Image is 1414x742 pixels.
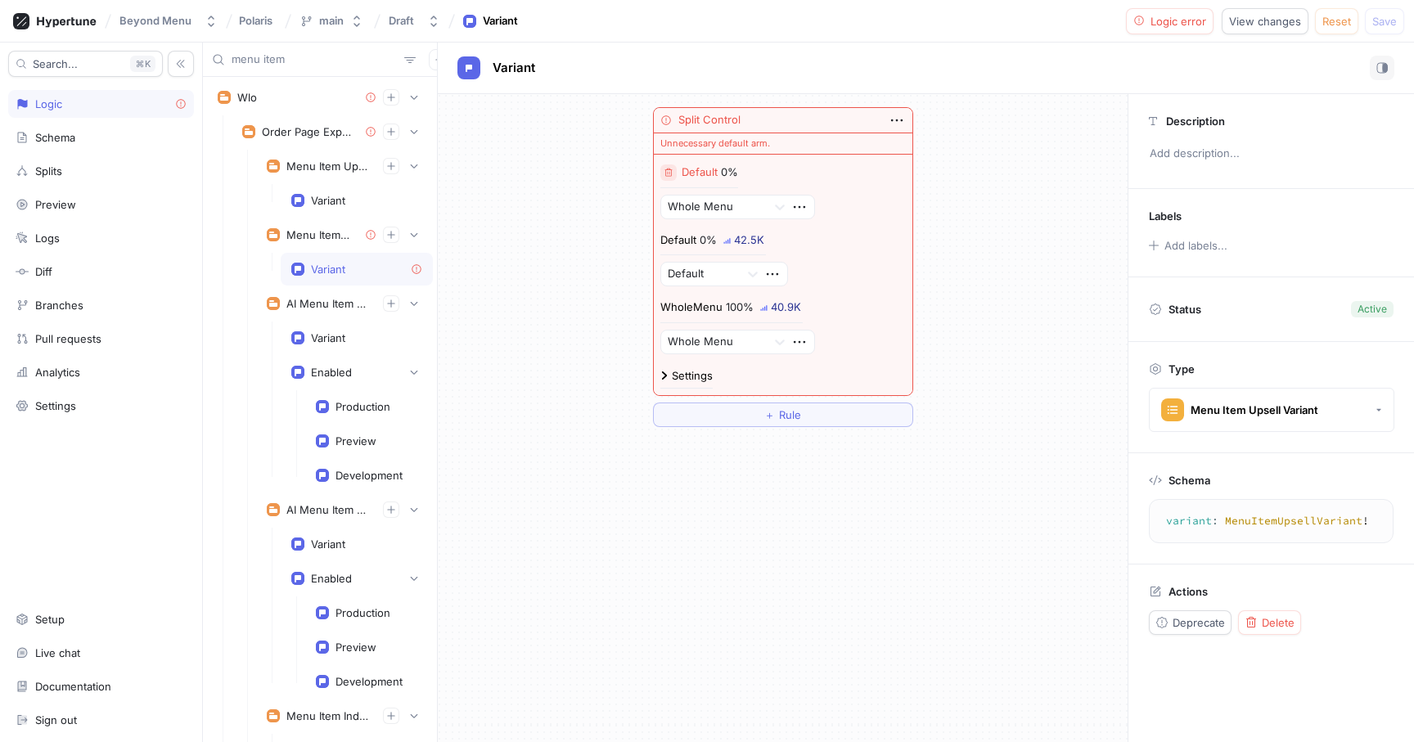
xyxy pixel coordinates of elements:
[35,713,77,726] div: Sign out
[119,14,191,28] div: Beyond Menu
[239,15,272,26] span: Polaris
[335,400,390,413] div: Production
[1169,585,1208,598] p: Actions
[660,299,723,316] p: WholeMenu
[1191,403,1318,417] div: Menu Item Upsell Variant
[35,131,75,144] div: Schema
[764,410,775,420] span: ＋
[35,164,62,178] div: Splits
[660,232,696,249] p: Default
[672,371,713,381] div: Settings
[311,263,345,276] div: Variant
[319,14,344,28] div: main
[1315,8,1358,34] button: Reset
[1126,8,1214,34] button: Logic error
[1365,8,1404,34] button: Save
[1164,241,1227,251] div: Add labels...
[483,13,518,29] div: Variant
[1149,209,1182,223] p: Labels
[1156,506,1386,536] textarea: variant: MenuItemUpsellVariant!
[1169,362,1195,375] p: Type
[232,52,398,68] input: Search...
[35,198,76,211] div: Preview
[286,709,370,722] div: Menu Item Index Optimization
[1372,16,1397,26] span: Save
[1169,298,1201,321] p: Status
[311,331,345,344] div: Variant
[35,646,80,659] div: Live chat
[35,332,101,345] div: Pull requests
[293,7,370,34] button: main
[335,675,403,688] div: Development
[35,399,76,412] div: Settings
[1149,388,1394,432] button: Menu Item Upsell Variant
[493,61,535,74] span: Variant
[653,402,913,427] button: ＋Rule
[1143,235,1232,256] button: Add labels...
[1358,302,1387,317] div: Active
[1222,8,1308,34] button: View changes
[1322,16,1351,26] span: Reset
[286,503,370,516] div: AI Menu Item Recommendation
[311,537,345,551] div: Variant
[130,56,155,72] div: K
[286,228,352,241] div: Menu Item Upsell
[734,235,764,245] div: 42.5K
[654,133,912,155] div: Unnecessary default arm.
[1238,610,1301,635] button: Delete
[262,125,352,138] div: Order Page Experiments
[1151,16,1206,26] span: Logic error
[682,164,718,181] p: Default
[286,160,370,173] div: Menu Item Upsell V2
[1166,115,1225,128] p: Description
[721,167,738,178] div: 0%
[779,410,801,420] span: Rule
[1173,618,1225,627] span: Deprecate
[35,265,52,278] div: Diff
[335,434,376,447] div: Preview
[286,297,370,310] div: AI Menu Item Description
[35,97,62,110] div: Logic
[389,14,414,28] div: Draft
[237,91,257,104] div: Wlo
[335,641,376,654] div: Preview
[678,112,741,128] div: Split Control
[35,299,83,312] div: Branches
[311,366,352,379] div: Enabled
[726,302,754,313] div: 100%
[8,51,163,77] button: Search...K
[35,680,111,693] div: Documentation
[113,7,224,34] button: Beyond Menu
[1142,140,1400,168] p: Add description...
[35,366,80,379] div: Analytics
[1229,16,1301,26] span: View changes
[335,606,390,619] div: Production
[33,59,78,69] span: Search...
[335,469,403,482] div: Development
[1169,474,1210,487] p: Schema
[771,302,801,313] div: 40.9K
[700,235,717,245] div: 0%
[8,672,194,700] a: Documentation
[382,7,447,34] button: Draft
[35,613,65,626] div: Setup
[1149,610,1232,635] button: Deprecate
[1262,618,1295,627] span: Delete
[35,232,60,245] div: Logs
[311,572,352,585] div: Enabled
[311,194,345,207] div: Variant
